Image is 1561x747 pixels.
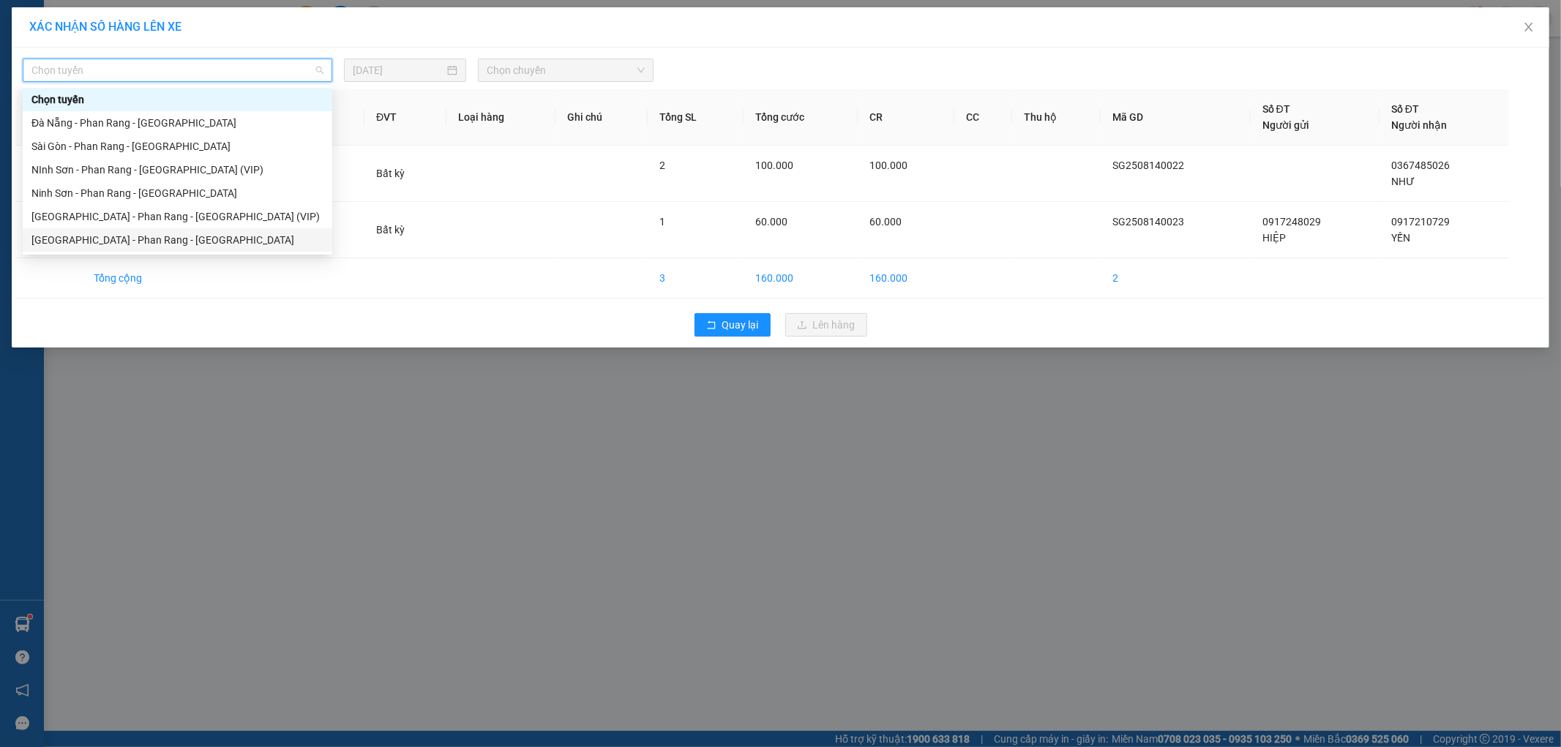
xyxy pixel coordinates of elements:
span: 1 [659,216,665,228]
span: SG2508140022 [1112,159,1184,171]
button: Close [1508,7,1549,48]
td: 1 [15,146,82,202]
span: close [1523,21,1535,33]
div: Chọn tuyến [31,91,323,108]
span: Quay lại [722,317,759,333]
span: 100.000 [755,159,793,171]
span: 2 [659,159,665,171]
img: logo.jpg [159,18,194,53]
div: Chọn tuyến [23,88,332,111]
button: rollbackQuay lại [695,313,771,337]
span: 60.000 [755,216,787,228]
span: XÁC NHẬN SỐ HÀNG LÊN XE [29,20,181,34]
div: Sài Gòn - Phan Rang - [GEOGRAPHIC_DATA] [31,138,323,154]
div: NInh Sơn - Phan Rang - Sài Gòn (VIP) [23,158,332,181]
div: Sài Gòn - Phan Rang - Ninh Sơn [23,228,332,252]
span: 60.000 [869,216,902,228]
td: Tổng cộng [82,258,309,299]
th: Thu hộ [1012,89,1101,146]
td: Bất kỳ [364,146,446,202]
span: 0367485026 [1391,159,1450,171]
div: NInh Sơn - Phan Rang - [GEOGRAPHIC_DATA] (VIP) [31,162,323,178]
div: [GEOGRAPHIC_DATA] - Phan Rang - [GEOGRAPHIC_DATA] (VIP) [31,209,323,225]
span: Số ĐT [1391,103,1419,115]
li: (c) 2017 [123,70,201,88]
div: Sài Gòn - Phan Rang - Ninh Sơn (VIP) [23,205,332,228]
th: Ghi chú [555,89,648,146]
span: 0917248029 [1262,216,1321,228]
th: Loại hàng [446,89,556,146]
span: SG2508140023 [1112,216,1184,228]
div: [GEOGRAPHIC_DATA] - Phan Rang - [GEOGRAPHIC_DATA] [31,232,323,248]
td: 3 [648,258,744,299]
span: HIỆP [1262,232,1286,244]
span: Số ĐT [1262,103,1290,115]
td: 160.000 [858,258,954,299]
span: Người nhận [1391,119,1447,131]
span: Chọn chuyến [487,59,645,81]
b: [DOMAIN_NAME] [123,56,201,67]
input: 14/08/2025 [353,62,444,78]
span: 0917210729 [1391,216,1450,228]
div: Ninh Sơn - Phan Rang - Sài Gòn [23,181,332,205]
th: Tổng SL [648,89,744,146]
th: STT [15,89,82,146]
button: uploadLên hàng [785,313,867,337]
span: NHƯ [1391,176,1415,187]
div: Đà Nẵng - Phan Rang - Sài Gòn [23,111,332,135]
b: Gửi khách hàng [90,21,145,90]
b: Xe Đăng Nhân [18,94,64,163]
th: ĐVT [364,89,446,146]
th: CR [858,89,954,146]
td: 2 [15,202,82,258]
td: 2 [1101,258,1251,299]
th: CC [954,89,1012,146]
span: rollback [706,320,716,331]
th: SL [309,89,364,146]
td: Bất kỳ [364,202,446,258]
span: Chọn tuyến [31,59,323,81]
td: 160.000 [744,258,858,299]
div: Đà Nẵng - Phan Rang - [GEOGRAPHIC_DATA] [31,115,323,131]
span: Người gửi [1262,119,1309,131]
th: Tổng cước [744,89,858,146]
div: Ninh Sơn - Phan Rang - [GEOGRAPHIC_DATA] [31,185,323,201]
span: 100.000 [869,159,907,171]
div: Sài Gòn - Phan Rang - Đà Nẵng [23,135,332,158]
span: YẾN [1391,232,1410,244]
th: Mã GD [1101,89,1251,146]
